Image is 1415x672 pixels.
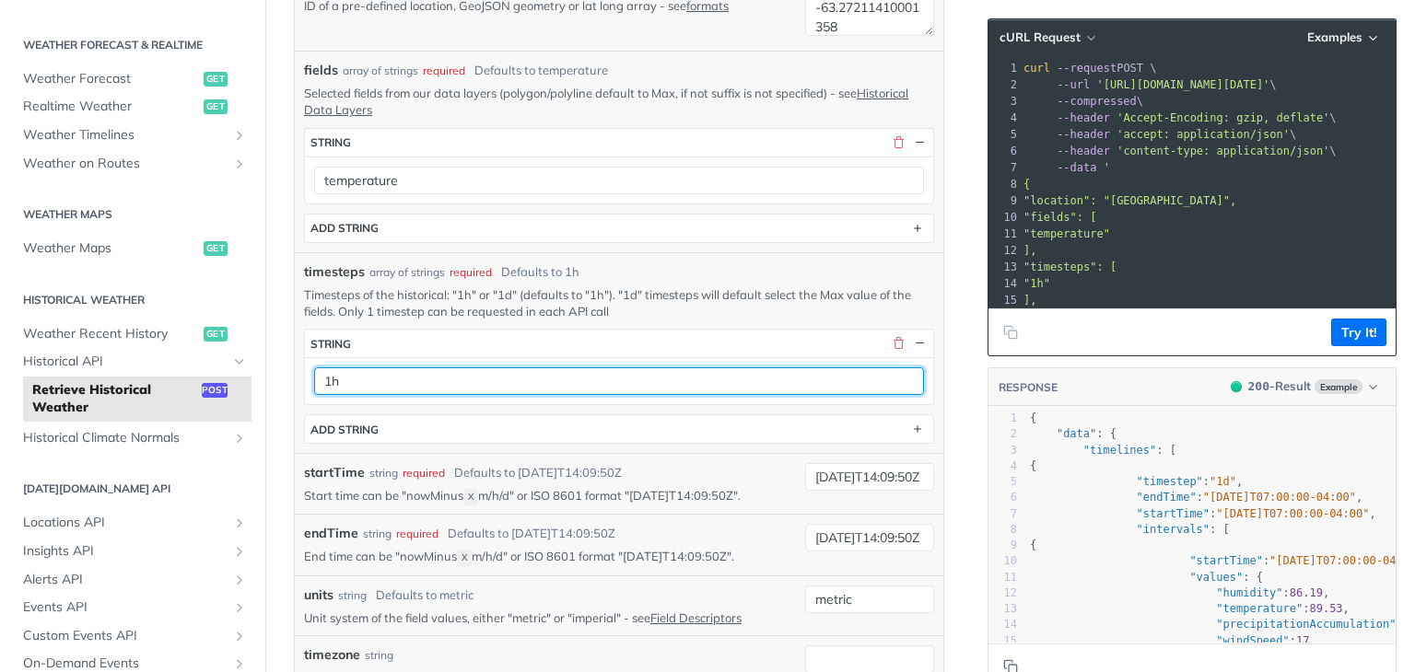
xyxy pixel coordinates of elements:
span: "data" [1057,427,1096,440]
span: Weather Maps [23,239,199,258]
button: ADD string [305,415,933,443]
a: Custom Events APIShow subpages for Custom Events API [14,622,251,650]
a: Events APIShow subpages for Events API [14,594,251,621]
span: Custom Events API [23,627,228,645]
button: Hide [911,335,928,352]
span: : { [1030,427,1117,440]
div: Defaults to [DATE]T14:09:50Z [448,525,615,543]
div: 11 [988,226,1020,242]
a: Weather on RoutesShow subpages for Weather on Routes [14,150,251,178]
span: --url [1057,78,1090,91]
div: Defaults to 1h [501,263,579,282]
p: Start time can be "nowMinus m/h/d" or ISO 8601 format "[DATE]T14:09:50Z". [304,487,798,504]
span: "temperature" [1216,602,1303,615]
button: RESPONSE [998,378,1058,397]
span: Realtime Weather [23,98,199,116]
div: 3 [988,443,1017,458]
span: --compressed [1057,95,1137,108]
div: 13 [988,601,1017,617]
span: 'Accept-Encoding: gzip, deflate' [1117,111,1329,124]
span: get [204,241,228,256]
div: string [365,647,393,664]
div: string [369,465,398,481]
p: Timesteps of the historical: "1h" or "1d" (defaults to "1h"). "1d" timesteps will default select ... [304,286,934,319]
div: - Result [1248,377,1311,396]
span: Historical API [23,353,228,371]
div: 3 [988,93,1020,110]
span: Alerts API [23,571,228,589]
div: 7 [988,159,1020,176]
span: Weather Forecast [23,70,199,88]
span: { [1030,411,1036,424]
button: Hide [911,134,928,151]
div: string [363,526,392,542]
div: ADD string [310,221,379,235]
button: ADD string [305,214,933,242]
span: cURL Request [1000,29,1081,45]
div: 10 [988,209,1020,226]
span: 200 [1231,381,1242,392]
div: 4 [988,458,1017,474]
a: Realtime Weatherget [14,93,251,121]
div: string [338,587,367,604]
span: fields [304,61,338,80]
div: 5 [988,474,1017,490]
span: "location": "[GEOGRAPHIC_DATA]", [1023,194,1236,207]
span: "startTime" [1137,507,1210,520]
span: : [ [1030,444,1176,457]
span: \ [1023,128,1296,141]
div: 12 [988,585,1017,601]
span: Locations API [23,514,228,532]
span: Example [1315,379,1362,394]
div: required [396,526,439,542]
label: timezone [304,645,360,665]
span: "timesteps": [ [1023,261,1117,273]
span: Events API [23,598,228,617]
div: 1 [988,411,1017,426]
div: 1 [988,60,1020,76]
button: Show subpages for Weather Timelines [232,128,247,143]
div: Defaults to [DATE]T14:09:50Z [454,464,622,482]
span: { [1023,178,1030,191]
button: string [305,129,933,156]
button: Show subpages for Insights API [232,544,247,559]
div: array of strings [369,264,445,281]
span: "temperature" [1023,227,1110,240]
button: Show subpages for Custom Events API [232,629,247,643]
button: Show subpages for Alerts API [232,573,247,587]
button: Delete [890,134,906,151]
div: 8 [988,522,1017,538]
span: : , [1030,491,1362,504]
div: 15 [988,292,1020,308]
span: Weather Recent History [23,325,199,343]
span: '[URL][DOMAIN_NAME][DATE]' [1096,78,1269,91]
div: 12 [988,242,1020,259]
span: "intervals" [1137,523,1210,536]
button: Try It! [1331,319,1386,346]
button: string [305,330,933,357]
p: End time can be "nowMinus m/h/d" or ISO 8601 format "[DATE]T14:09:50Z". [304,548,798,565]
span: : , [1030,602,1350,615]
span: ], [1023,244,1036,257]
span: post [202,383,228,398]
div: 9 [988,192,1020,209]
button: Copy to clipboard [998,319,1023,346]
span: 200 [1248,379,1269,393]
a: Historical Data Layers [304,86,908,117]
a: Historical Climate NormalsShow subpages for Historical Climate Normals [14,424,251,452]
span: Historical Climate Normals [23,429,228,447]
button: Show subpages for Locations API [232,516,247,530]
a: Weather Recent Historyget [14,320,251,348]
span: X [462,551,468,564]
span: ' [1104,161,1110,174]
div: 11 [988,570,1017,585]
a: Weather Forecastget [14,65,251,93]
span: "endTime" [1137,491,1197,504]
a: Retrieve Historical Weatherpost [23,377,251,422]
span: "timestep" [1137,475,1203,488]
a: Alerts APIShow subpages for Alerts API [14,566,251,594]
span: "1h" [1023,277,1050,290]
div: 9 [988,538,1017,553]
a: Weather Mapsget [14,235,251,262]
span: : , [1030,475,1243,488]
